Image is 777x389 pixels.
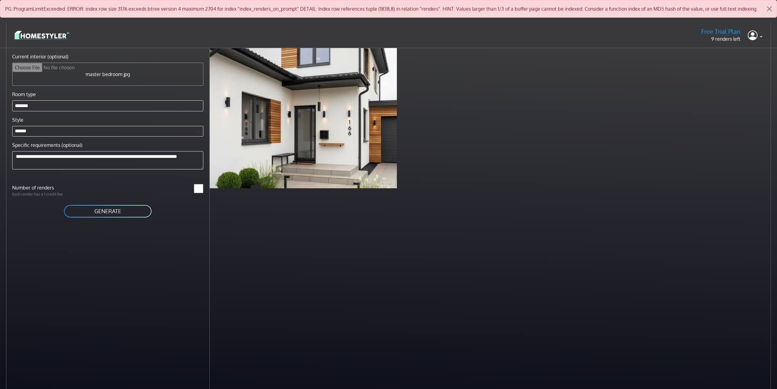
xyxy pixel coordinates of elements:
[701,35,740,43] p: 9 renders left
[63,204,152,218] button: GENERATE
[9,191,108,197] p: Each render has a 1 credit fee
[12,53,68,60] label: Current interior (optional)
[15,30,69,40] img: logo-3de290ba35641baa71223ecac5eacb59cb85b4c7fdf211dc9aaecaaee71ea2f8.svg
[12,141,82,149] label: Specific requirements (optional)
[12,116,23,123] label: Style
[762,0,777,17] button: Close
[701,28,740,35] h5: Free Trial Plan
[12,91,36,98] label: Room type
[9,184,108,191] label: Number of renders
